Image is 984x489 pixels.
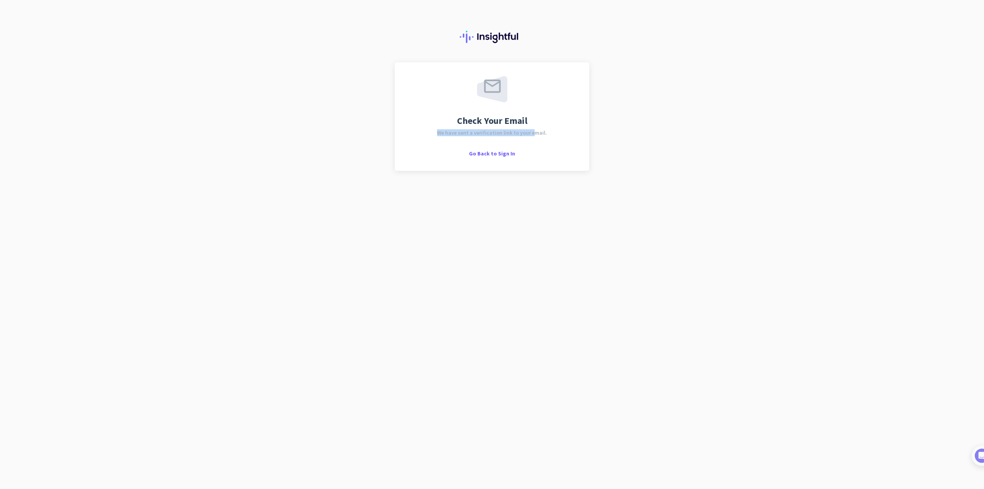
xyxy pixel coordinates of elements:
[477,76,507,102] img: email-sent
[437,130,547,135] span: We have sent a verification link to your email.
[469,150,515,157] span: Go Back to Sign In
[457,116,527,125] span: Check Your Email
[460,31,524,43] img: Insightful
